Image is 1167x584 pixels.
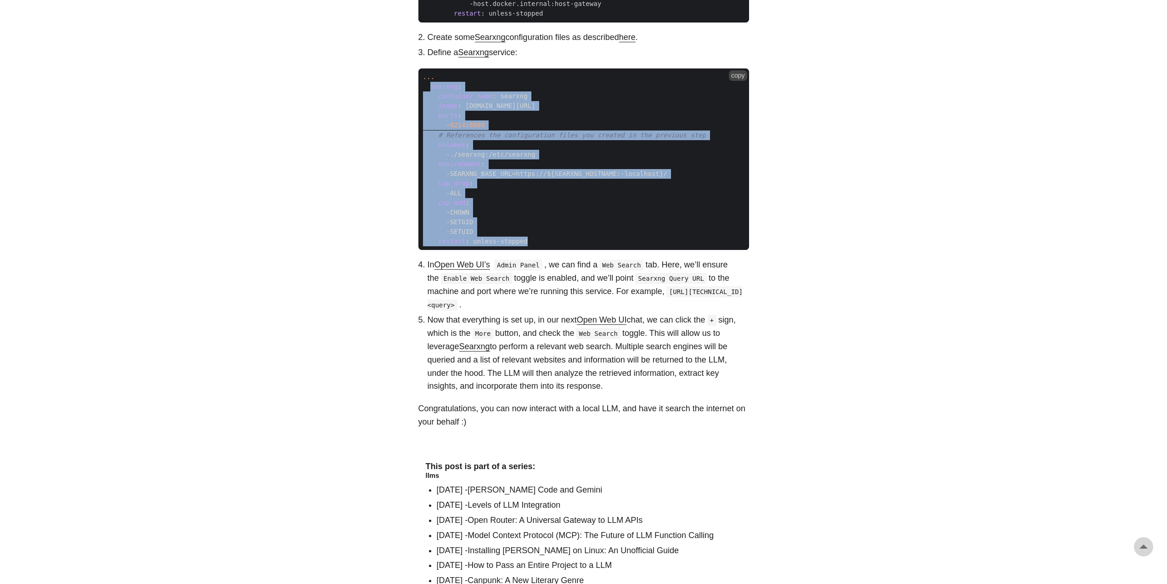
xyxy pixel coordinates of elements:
[437,483,742,497] li: [DATE] -
[426,471,440,479] a: llms
[428,286,743,311] code: [URL][TECHNICAL_ID]<query>
[469,121,485,129] span: 8080
[489,10,543,17] span: unless-stopped
[438,112,457,119] span: ports
[493,92,496,100] span: :
[438,180,469,187] span: cap_drop
[450,209,469,216] span: CHOWN
[465,102,535,109] span: [DOMAIN_NAME][URL]
[423,73,434,80] span: ...
[468,516,643,525] a: Open Router: A Universal Gateway to LLM APIs
[481,160,485,168] span: :
[1134,537,1153,556] a: go to top
[450,228,474,235] span: SETUID
[494,260,542,271] code: Admin Panel
[438,131,706,139] span: # References the configuration files you created in the previous step
[428,258,749,311] li: In , we can find a tab. Here, we’ll ensure the toggle is enabled, and we’ll point to the machine ...
[437,544,742,557] li: [DATE] -
[437,499,742,512] li: [DATE] -
[450,151,536,158] span: ./searxng:/etc/searxng
[635,273,707,284] code: Searxng Query URL
[473,328,494,339] code: More
[438,238,465,245] span: restart
[450,189,462,197] span: ALL
[469,180,473,187] span: :
[465,121,469,129] span: :
[418,150,540,159] span: -
[418,208,474,217] span: -
[438,199,465,206] span: cap_add
[437,514,742,527] li: [DATE] -
[426,462,742,472] h4: This post is part of a series:
[418,169,672,179] span: -
[468,500,560,510] a: Levels of LLM Integration
[577,315,627,324] a: Open Web UI
[729,70,747,80] button: copy
[418,402,749,429] p: Congratulations, you can now interact with a local LLM, and have it search the internet on your b...
[438,160,481,168] span: environment
[468,546,679,555] a: Installing [PERSON_NAME] on Linux: An Unofficial Guide
[437,559,742,572] li: [DATE] -
[418,227,478,237] span: -
[428,313,749,393] li: Now that everything is set up, in our next chat, we can click the sign, which is the button, and ...
[458,48,489,57] a: Searxng
[465,199,469,206] span: :
[438,102,457,109] span: image
[707,315,716,326] code: +
[438,141,465,148] span: volumes
[428,31,749,44] li: Create some configuration files as described .
[481,10,485,17] span: :
[465,141,469,148] span: :
[458,102,462,109] span: :
[468,485,602,494] a: [PERSON_NAME] Code and Gemini
[473,238,527,245] span: unless-stopped
[619,33,636,42] a: here
[599,260,643,271] code: Web Search
[458,112,462,119] span: :
[468,531,714,540] a: Model Context Protocol (MCP): The Future of LLM Function Calling
[434,260,490,269] a: Open Web UI’s
[450,218,474,226] span: SETGID
[500,92,527,100] span: searxng
[450,170,667,177] span: SEARXNG_BASE_URL=https://${SEARXNG_HOSTNAME:-localhost}/
[465,238,469,245] span: :
[418,188,466,198] span: -
[459,342,490,351] a: Searxng
[428,46,749,59] li: Define a service:
[458,83,462,90] span: :
[468,561,612,570] a: How to Pass an Entire Project to a LLM
[418,217,478,227] span: -
[418,120,490,130] span: -
[454,10,481,17] span: restart
[450,121,466,129] span: 8214
[576,328,620,339] code: Web Search
[441,273,513,284] code: Enable Web Search
[430,83,457,90] span: searxng
[475,33,506,42] a: Searxng
[437,529,742,542] li: [DATE] -
[438,92,492,100] span: container_name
